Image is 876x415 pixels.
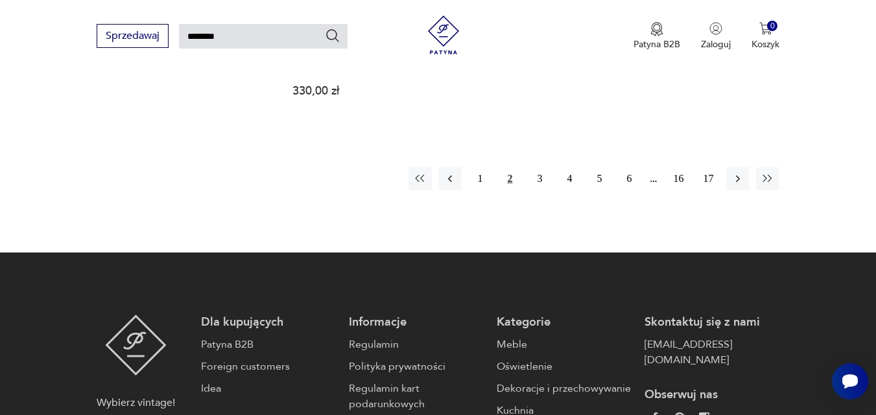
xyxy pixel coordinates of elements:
button: 16 [667,167,690,190]
img: Ikona medalu [650,22,663,36]
button: 5 [587,167,611,190]
a: Regulamin kart podarunkowych [349,381,484,412]
a: Regulamin [349,337,484,352]
button: Szukaj [325,28,340,43]
a: Patyna B2B [201,337,336,352]
button: 0Koszyk [752,22,779,50]
p: Wybierz vintage! [97,395,175,410]
iframe: Smartsupp widget button [832,363,868,399]
a: Foreign customers [201,359,336,374]
button: 6 [617,167,641,190]
p: Zaloguj [701,38,731,50]
a: Idea [201,381,336,396]
p: Informacje [349,315,484,330]
button: 2 [498,167,521,190]
p: Koszyk [752,38,779,50]
button: Zaloguj [701,22,731,50]
p: 330,00 zł [292,85,436,96]
img: Ikonka użytkownika [709,22,722,35]
p: Dla kupujących [201,315,336,330]
img: Ikona koszyka [759,22,772,35]
button: Patyna B2B [633,22,680,50]
a: Sprzedawaj [97,32,169,41]
button: 3 [528,167,551,190]
a: Polityka prywatności [349,359,484,374]
a: Dekoracje i przechowywanie [497,381,632,396]
button: 4 [558,167,581,190]
p: Kategorie [497,315,632,330]
a: [EMAIL_ADDRESS][DOMAIN_NAME] [645,337,779,368]
div: 0 [767,21,778,32]
img: Patyna - sklep z meblami i dekoracjami vintage [105,315,167,376]
button: Sprzedawaj [97,24,169,48]
h3: Kwietnik w stylu Rockabilly ze szklanym blatem, [GEOGRAPHIC_DATA], lata 60. [292,42,436,75]
a: Meble [497,337,632,352]
a: Ikona medaluPatyna B2B [633,22,680,50]
img: Patyna - sklep z meblami i dekoracjami vintage [424,16,463,54]
p: Skontaktuj się z nami [645,315,779,330]
button: 1 [468,167,491,190]
button: 17 [696,167,720,190]
a: Oświetlenie [497,359,632,374]
p: Patyna B2B [633,38,680,50]
p: Obserwuj nas [645,387,779,403]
